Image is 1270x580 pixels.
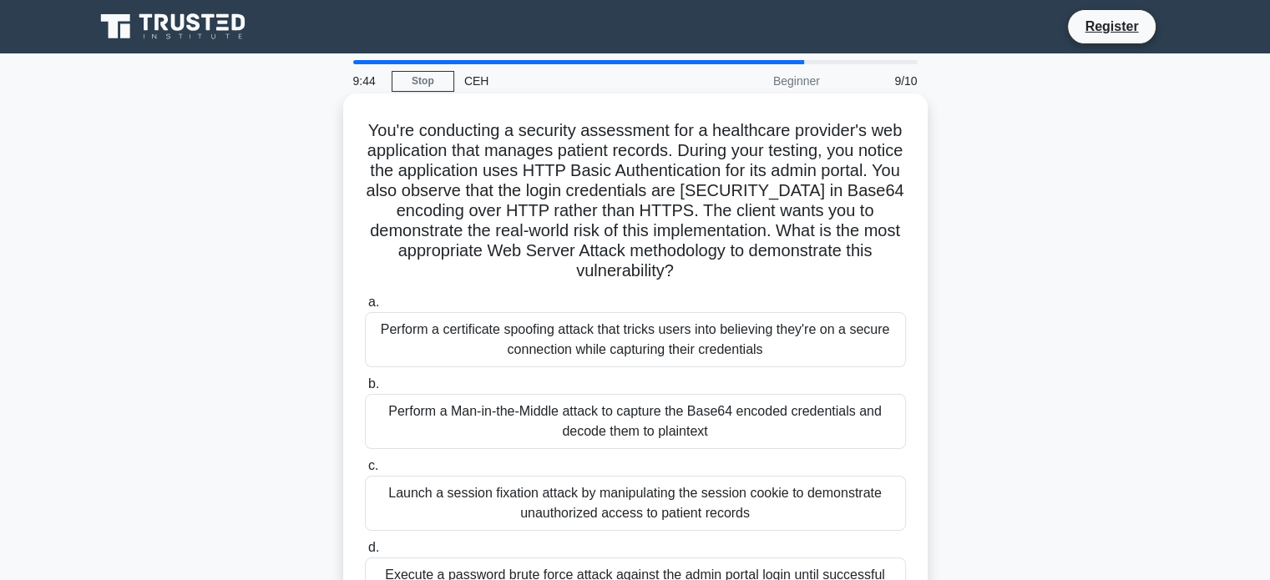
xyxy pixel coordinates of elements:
[684,64,830,98] div: Beginner
[1075,16,1148,37] a: Register
[392,71,454,92] a: Stop
[365,312,906,367] div: Perform a certificate spoofing attack that tricks users into believing they're on a secure connec...
[343,64,392,98] div: 9:44
[363,120,908,282] h5: You're conducting a security assessment for a healthcare provider's web application that manages ...
[368,295,379,309] span: a.
[365,476,906,531] div: Launch a session fixation attack by manipulating the session cookie to demonstrate unauthorized a...
[368,540,379,554] span: d.
[368,376,379,391] span: b.
[830,64,928,98] div: 9/10
[368,458,378,472] span: c.
[454,64,684,98] div: CEH
[365,394,906,449] div: Perform a Man-in-the-Middle attack to capture the Base64 encoded credentials and decode them to p...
